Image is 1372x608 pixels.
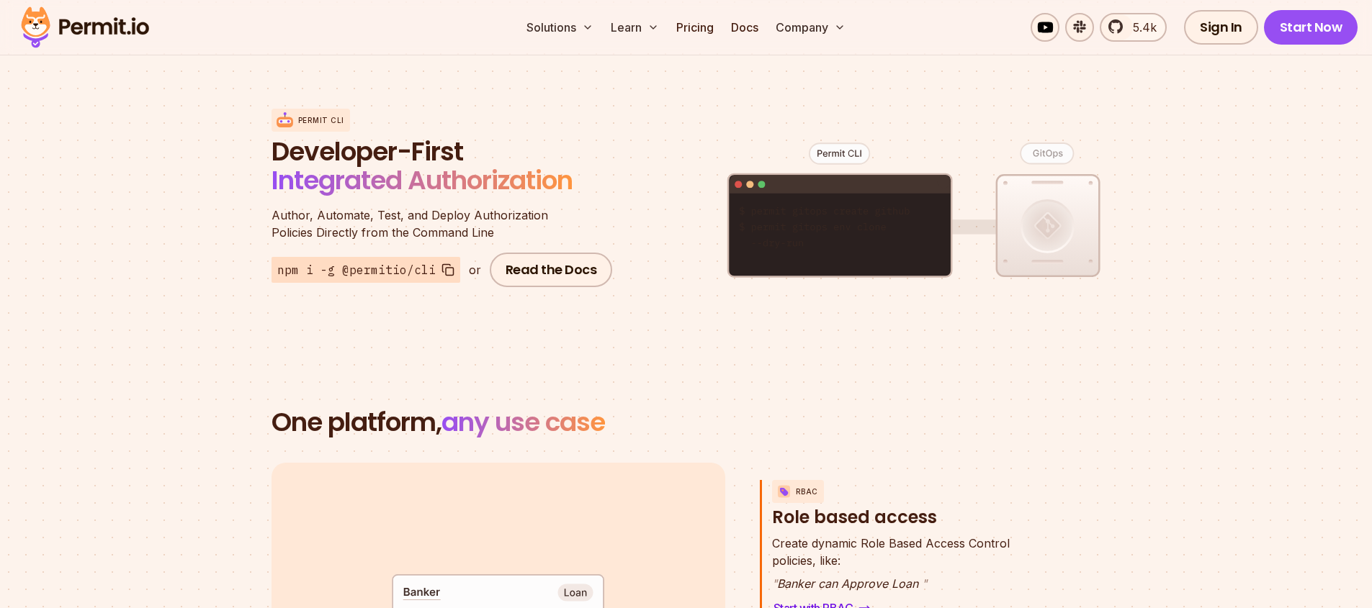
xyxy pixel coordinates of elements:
[605,13,665,42] button: Learn
[272,207,617,241] p: Policies Directly from the Command Line
[277,261,436,278] span: npm i -g @permitio/cli
[490,253,613,287] a: Read the Docs
[772,575,1010,592] p: Banker can Approve Loan
[922,576,927,591] span: "
[14,3,156,52] img: Permit logo
[772,535,1010,569] p: policies, like:
[441,404,605,440] span: any use case
[469,261,481,278] div: or
[272,207,617,224] span: Author, Automate, Test, and Deploy Authorization
[772,576,777,591] span: "
[272,257,460,283] button: npm i -g @permitio/cli
[298,115,344,126] p: Permit CLI
[1264,10,1358,45] a: Start Now
[1124,19,1157,36] span: 5.4k
[671,13,719,42] a: Pricing
[770,13,851,42] button: Company
[521,13,599,42] button: Solutions
[272,162,573,199] span: Integrated Authorization
[725,13,764,42] a: Docs
[272,137,617,166] span: Developer-First
[1184,10,1258,45] a: Sign In
[272,408,1101,437] h2: One platform,
[1100,13,1167,42] a: 5.4k
[772,535,1010,552] span: Create dynamic Role Based Access Control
